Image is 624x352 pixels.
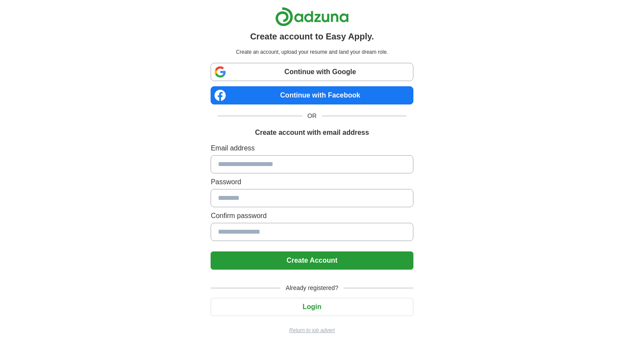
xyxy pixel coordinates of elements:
label: Email address [211,143,413,153]
span: Already registered? [280,284,343,293]
label: Password [211,177,413,187]
h1: Create account with email address [255,127,369,138]
label: Confirm password [211,211,413,221]
a: Continue with Google [211,63,413,81]
button: Login [211,298,413,316]
a: Login [211,303,413,310]
a: Return to job advert [211,326,413,334]
span: OR [302,111,322,121]
h1: Create account to Easy Apply. [250,30,374,43]
img: Adzuna logo [275,7,349,26]
a: Continue with Facebook [211,86,413,104]
button: Create Account [211,251,413,270]
p: Create an account, upload your resume and land your dream role. [212,48,411,56]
